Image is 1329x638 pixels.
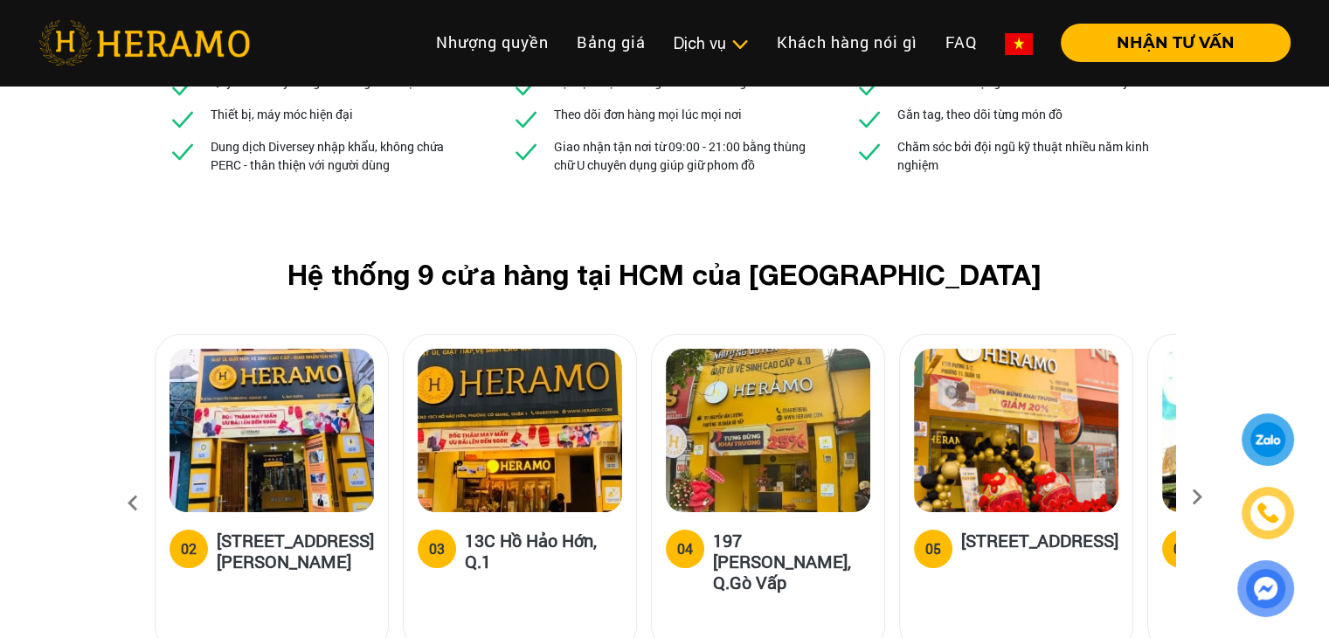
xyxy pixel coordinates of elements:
div: 03 [429,538,445,559]
p: Theo dõi đơn hàng mọi lúc mọi nơi [554,105,742,123]
h5: 197 [PERSON_NAME], Q.Gò Vấp [713,530,870,593]
img: checked.svg [855,137,883,165]
div: Dịch vụ [674,31,749,55]
a: Nhượng quyền [422,24,563,61]
img: heramo-197-nguyen-van-luong [666,349,870,512]
p: Giao nhận tận nơi từ 09:00 - 21:00 bằng thùng chữ U chuyên dụng giúp giữ phom đồ [554,137,818,174]
img: checked.svg [512,137,540,165]
h2: Hệ thống 9 cửa hàng tại HCM của [GEOGRAPHIC_DATA] [183,258,1147,291]
img: checked.svg [169,73,197,101]
a: NHẬN TƯ VẤN [1047,35,1291,51]
img: heramo-18a-71-nguyen-thi-minh-khai-quan-1 [170,349,374,512]
div: 06 [1173,538,1189,559]
div: 04 [677,538,693,559]
p: Thiết bị, máy móc hiện đại [211,105,353,123]
div: 02 [181,538,197,559]
button: NHẬN TƯ VẤN [1061,24,1291,62]
img: checked.svg [855,73,883,101]
a: Khách hàng nói gì [763,24,931,61]
img: checked.svg [169,137,197,165]
a: FAQ [931,24,991,61]
img: checked.svg [512,105,540,133]
img: checked.svg [855,105,883,133]
img: heramo-13c-ho-hao-hon-quan-1 [418,349,622,512]
div: 05 [925,538,941,559]
img: checked.svg [169,105,197,133]
img: checked.svg [512,73,540,101]
img: heramo-logo.png [38,20,250,66]
p: Dung dịch Diversey nhập khẩu, không chứa PERC - thân thiện với người dùng [211,137,474,174]
a: phone-icon [1244,489,1291,537]
h5: [STREET_ADDRESS][PERSON_NAME] [217,530,374,572]
p: Gắn tag, theo dõi từng món đồ [897,105,1063,123]
h5: [STREET_ADDRESS] [961,530,1118,565]
a: Bảng giá [563,24,660,61]
img: heramo-179b-duong-3-thang-2-phuong-11-quan-10 [914,349,1118,512]
img: vn-flag.png [1005,33,1033,55]
h5: 13C Hồ Hảo Hớn, Q.1 [465,530,622,572]
p: Chăm sóc bởi đội ngũ kỹ thuật nhiều năm kinh nghiệm [897,137,1161,174]
img: subToggleIcon [730,36,749,53]
img: phone-icon [1258,503,1277,523]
